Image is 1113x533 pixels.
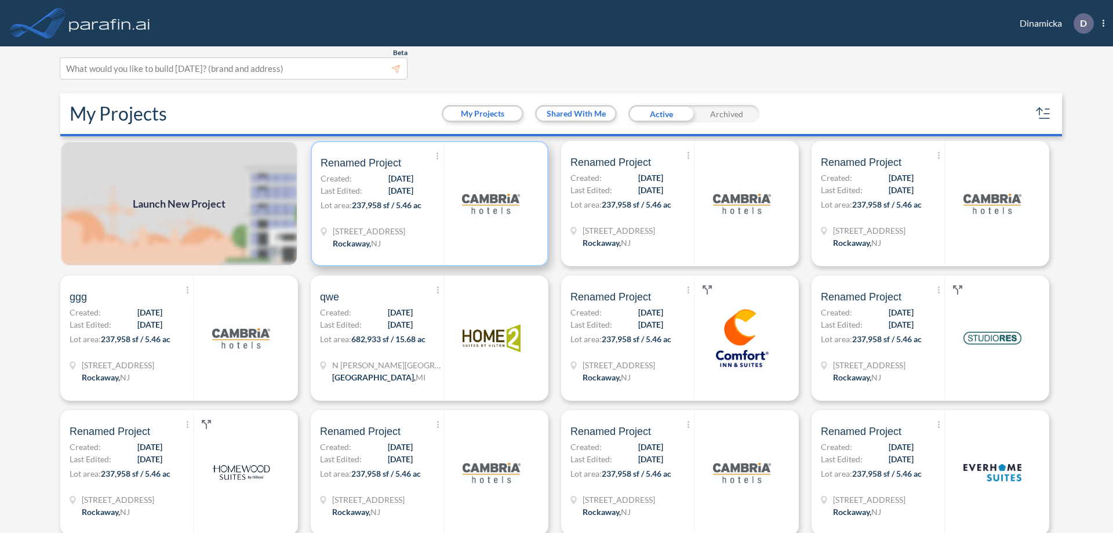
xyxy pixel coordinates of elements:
span: [DATE] [388,453,413,465]
button: sort [1034,104,1053,123]
span: [DATE] [638,184,663,196]
span: 237,958 sf / 5.46 ac [352,200,421,210]
span: Lot area: [570,469,602,478]
span: NJ [871,372,881,382]
span: [DATE] [638,441,663,453]
span: [GEOGRAPHIC_DATA] , [332,372,416,382]
img: logo [462,175,520,233]
span: 237,958 sf / 5.46 ac [852,200,922,209]
span: [DATE] [388,441,413,453]
img: logo [713,309,771,367]
span: [DATE] [388,184,413,197]
div: Active [628,105,694,122]
span: 237,958 sf / 5.46 ac [602,334,671,344]
span: 321 Mt Hope Ave [583,224,655,237]
span: Last Edited: [70,453,111,465]
span: [DATE] [137,441,162,453]
span: [DATE] [137,318,162,331]
span: N Wyndham Hill Dr NE [332,359,442,371]
span: 321 Mt Hope Ave [332,494,405,506]
img: logo [212,309,270,367]
span: Created: [570,306,602,318]
span: 237,958 sf / 5.46 ac [852,334,922,344]
span: Created: [570,172,602,184]
span: Lot area: [821,200,852,209]
span: [DATE] [889,306,914,318]
span: ggg [70,290,87,304]
span: [DATE] [388,306,413,318]
span: Launch New Project [133,196,225,212]
span: NJ [120,372,130,382]
div: Rockaway, NJ [833,371,881,383]
p: D [1080,18,1087,28]
span: [DATE] [638,318,663,331]
div: Archived [694,105,759,122]
span: Last Edited: [570,453,612,465]
span: 321 Mt Hope Ave [583,359,655,371]
div: Rockaway, NJ [583,506,631,518]
span: Renamed Project [320,425,401,438]
span: Renamed Project [570,290,651,304]
span: Last Edited: [821,318,863,331]
span: NJ [621,507,631,517]
span: Lot area: [320,469,351,478]
span: [DATE] [638,453,663,465]
div: Rockaway, NJ [583,371,631,383]
div: Rockaway, NJ [833,506,881,518]
span: NJ [621,238,631,248]
span: [DATE] [137,453,162,465]
span: Rockaway , [332,507,370,517]
span: Rockaway , [833,507,871,517]
span: [DATE] [889,453,914,465]
span: qwe [320,290,339,304]
span: Last Edited: [570,184,612,196]
span: NJ [120,507,130,517]
img: logo [212,444,270,502]
span: Renamed Project [570,425,651,438]
span: NJ [871,238,881,248]
span: Rockaway , [583,238,621,248]
span: Rockaway , [333,238,371,248]
div: Rockaway, NJ [333,237,381,249]
span: Rockaway , [583,372,621,382]
span: Renamed Project [821,155,901,169]
span: Created: [821,441,852,453]
span: [DATE] [889,184,914,196]
span: [DATE] [137,306,162,318]
span: Lot area: [320,334,351,344]
img: logo [463,309,521,367]
span: Created: [821,306,852,318]
span: Created: [321,172,352,184]
span: [DATE] [889,441,914,453]
span: Last Edited: [321,184,362,197]
a: Launch New Project [60,141,298,266]
div: Rockaway, NJ [332,506,380,518]
img: logo [963,309,1021,367]
span: [DATE] [388,172,413,184]
span: 321 Mt Hope Ave [82,359,154,371]
span: Beta [393,48,408,57]
img: logo [963,444,1021,502]
span: Rockaway , [82,507,120,517]
span: Renamed Project [70,425,150,438]
span: Lot area: [321,200,352,210]
span: [DATE] [388,318,413,331]
span: Renamed Project [321,156,401,170]
span: 237,958 sf / 5.46 ac [852,469,922,478]
span: NJ [621,372,631,382]
div: Rockaway, NJ [82,371,130,383]
span: Last Edited: [320,453,362,465]
span: 682,933 sf / 15.68 ac [351,334,425,344]
button: My Projects [443,107,522,121]
span: Last Edited: [320,318,362,331]
span: MI [416,372,425,382]
div: Grand Rapids, MI [332,371,425,383]
span: [DATE] [638,306,663,318]
span: Created: [821,172,852,184]
span: Renamed Project [570,155,651,169]
span: Created: [570,441,602,453]
span: Lot area: [821,334,852,344]
span: 237,958 sf / 5.46 ac [351,469,421,478]
span: Created: [320,306,351,318]
span: Renamed Project [821,425,901,438]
